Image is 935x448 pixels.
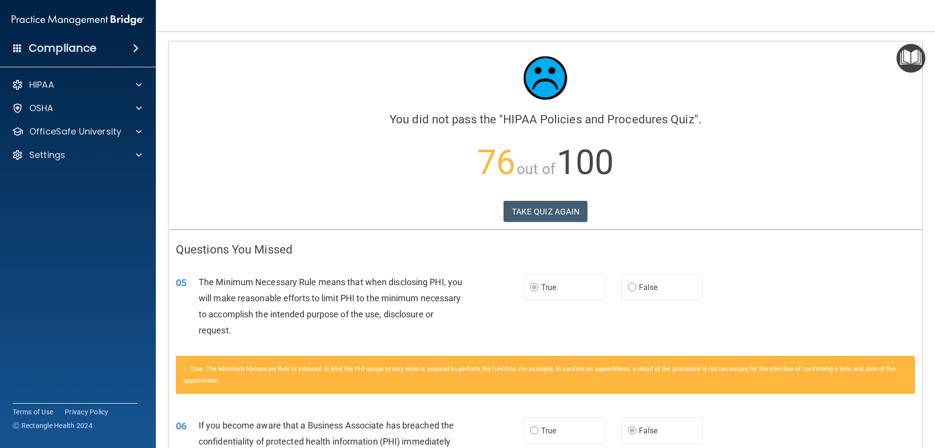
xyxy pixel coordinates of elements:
span: True. The Minimum Necessary Rule is intended to limit the PHI usage to only what is required to p... [183,365,896,384]
h4: Questions You Missed [176,243,915,256]
a: Settings [12,149,142,161]
span: 100 [557,142,614,182]
a: HIPAA [12,79,142,91]
span: False [639,283,658,292]
a: Terms of Use [13,407,53,417]
input: False [628,284,636,292]
a: OSHA [12,102,142,114]
a: OfficeSafe University [12,126,142,137]
p: OfficeSafe University [29,126,121,137]
span: out of [517,160,555,177]
h4: Compliance [29,41,96,55]
button: TAKE QUIZ AGAIN [504,201,588,222]
span: The Minimum Necessary Rule means that when disclosing PHI, you will make reasonable efforts to li... [199,277,462,336]
img: sad_face.ecc698e2.jpg [516,49,575,107]
p: OSHA [29,102,54,114]
p: HIPAA [29,79,54,91]
span: 06 [176,420,187,432]
h4: You did not pass the " ". [176,113,915,126]
span: True [541,426,556,435]
span: 76 [477,142,515,182]
img: PMB logo [12,10,144,30]
p: Settings [29,149,65,161]
span: Ⓒ Rectangle Health 2024 [13,421,93,430]
input: True [530,428,539,435]
span: HIPAA Policies and Procedures Quiz [503,113,694,126]
input: False [628,428,636,435]
a: Privacy Policy [65,407,109,417]
input: True [530,284,539,292]
span: False [639,426,658,435]
span: True [541,283,556,292]
button: Open Resource Center [897,44,925,73]
span: 05 [176,277,187,289]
